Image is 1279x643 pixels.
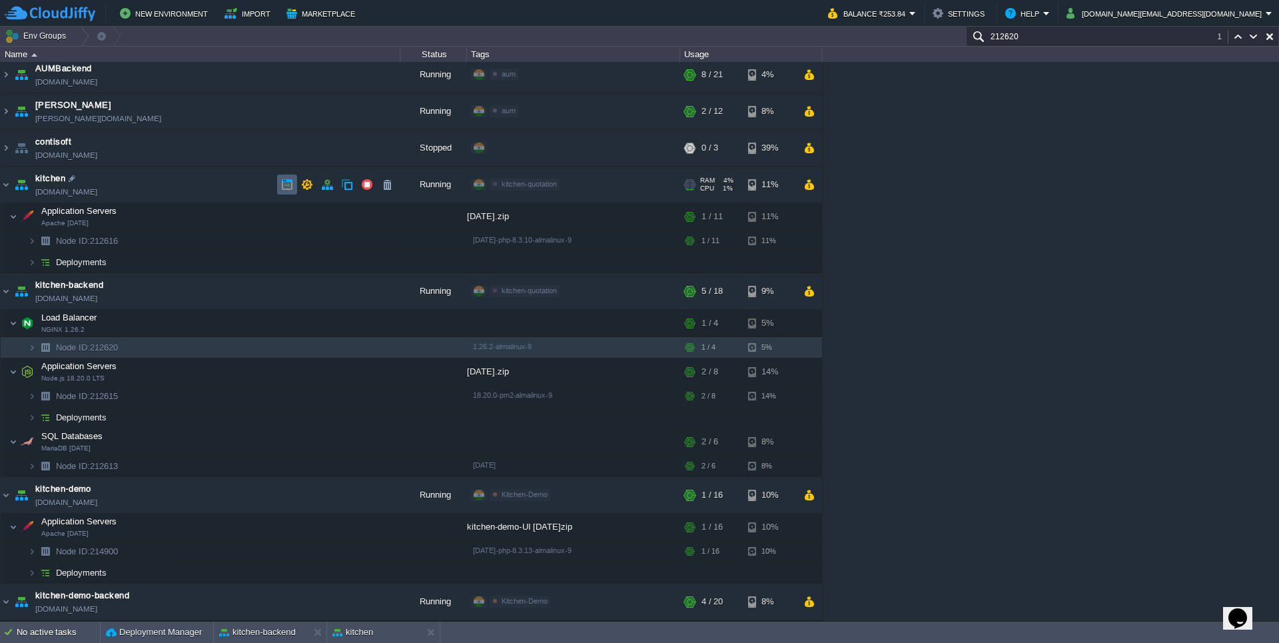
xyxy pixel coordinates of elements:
button: Import [224,5,274,21]
div: 11% [748,167,791,203]
span: Node ID: [56,342,90,352]
div: 1 [1217,30,1228,43]
img: AMDAwAAAACH5BAEAAAAALAAAAAABAAEAAAICRAEAOw== [12,57,31,93]
span: 212620 [55,342,120,353]
div: Running [400,93,467,129]
a: [DOMAIN_NAME] [35,292,97,305]
div: 8% [748,456,791,476]
div: Running [400,57,467,93]
span: Node ID: [56,236,90,246]
div: 11% [748,231,791,251]
a: kitchen [35,172,65,185]
div: 8% [748,428,791,455]
span: SQL Databases [40,430,105,442]
img: AMDAwAAAACH5BAEAAAAALAAAAAABAAEAAAICRAEAOw== [12,130,31,166]
div: Stopped [400,130,467,166]
img: AMDAwAAAACH5BAEAAAAALAAAAAABAAEAAAICRAEAOw== [12,273,31,309]
img: AMDAwAAAACH5BAEAAAAALAAAAAABAAEAAAICRAEAOw== [36,337,55,358]
span: NGINX 1.26.2 [41,326,85,334]
div: Name [1,47,400,62]
button: Deployment Manager [106,626,202,639]
div: 8% [748,584,791,620]
a: Node ID:212616 [55,235,120,247]
img: AMDAwAAAACH5BAEAAAAALAAAAAABAAEAAAICRAEAOw== [28,252,36,273]
a: Node ID:212615 [55,390,120,402]
div: Running [400,477,467,513]
a: [DOMAIN_NAME] [35,75,97,89]
div: 2 / 6 [701,456,715,476]
img: AMDAwAAAACH5BAEAAAAALAAAAAABAAEAAAICRAEAOw== [36,407,55,428]
div: 4 / 20 [701,584,723,620]
img: AMDAwAAAACH5BAEAAAAALAAAAAABAAEAAAICRAEAOw== [18,514,37,540]
img: AMDAwAAAACH5BAEAAAAALAAAAAABAAEAAAICRAEAOw== [28,562,36,583]
span: aum [502,70,516,78]
img: AMDAwAAAACH5BAEAAAAALAAAAAABAAEAAAICRAEAOw== [1,130,11,166]
a: kitchen-demo-backend [35,589,129,602]
div: 1 / 16 [701,541,719,562]
span: [DATE]-php-8.3.13-almalinux-9 [473,546,572,554]
div: No active tasks [17,622,100,643]
a: [DOMAIN_NAME] [35,185,97,199]
img: AMDAwAAAACH5BAEAAAAALAAAAAABAAEAAAICRAEAOw== [18,428,37,455]
a: Deployments [55,412,109,423]
button: Balance ₹253.84 [828,5,909,21]
button: Marketplace [286,5,359,21]
span: 212616 [55,235,120,247]
div: 1 / 11 [701,203,723,230]
button: kitchen-backend [219,626,296,639]
div: Running [400,167,467,203]
span: contisoft [35,135,71,149]
div: 10% [748,541,791,562]
div: 1 / 11 [701,231,719,251]
a: Node ID:212613 [55,460,120,472]
a: Node ID:212620 [55,342,120,353]
span: Apache [DATE] [41,219,89,227]
div: 4% [748,57,791,93]
span: 212615 [55,390,120,402]
div: 2 / 8 [701,358,718,385]
img: AMDAwAAAACH5BAEAAAAALAAAAAABAAEAAAICRAEAOw== [9,358,17,385]
a: [DOMAIN_NAME] [35,149,97,162]
a: [PERSON_NAME] [35,99,111,112]
img: AMDAwAAAACH5BAEAAAAALAAAAAABAAEAAAICRAEAOw== [1,93,11,129]
img: AMDAwAAAACH5BAEAAAAALAAAAAABAAEAAAICRAEAOw== [36,562,55,583]
img: AMDAwAAAACH5BAEAAAAALAAAAAABAAEAAAICRAEAOw== [1,167,11,203]
img: AMDAwAAAACH5BAEAAAAALAAAAAABAAEAAAICRAEAOw== [31,53,37,57]
span: Node ID: [56,461,90,471]
span: 18.20.0-pm2-almalinux-9 [473,391,552,399]
img: AMDAwAAAACH5BAEAAAAALAAAAAABAAEAAAICRAEAOw== [12,584,31,620]
span: kitchen-demo [35,482,91,496]
div: kitchen-demo-UI [DATE]zip [467,514,680,540]
a: Application ServersNode.js 18.20.0 LTS [40,361,119,371]
span: Deployments [55,567,109,578]
img: CloudJiffy [5,5,95,22]
div: 1 / 16 [701,514,723,540]
div: 2 / 12 [701,93,723,129]
img: AMDAwAAAACH5BAEAAAAALAAAAAABAAEAAAICRAEAOw== [1,477,11,513]
img: AMDAwAAAACH5BAEAAAAALAAAAAABAAEAAAICRAEAOw== [1,273,11,309]
img: AMDAwAAAACH5BAEAAAAALAAAAAABAAEAAAICRAEAOw== [9,428,17,455]
span: Node.js 18.20.0 LTS [41,374,105,382]
a: [PERSON_NAME][DOMAIN_NAME] [35,112,161,125]
a: AUMBackend [35,62,92,75]
span: CPU [700,185,714,193]
img: AMDAwAAAACH5BAEAAAAALAAAAAABAAEAAAICRAEAOw== [9,514,17,540]
a: Deployments [55,257,109,268]
div: [DATE].zip [467,203,680,230]
a: Application ServersApache [DATE] [40,206,119,216]
div: Running [400,584,467,620]
div: 1 / 4 [701,310,718,336]
img: AMDAwAAAACH5BAEAAAAALAAAAAABAAEAAAICRAEAOw== [12,167,31,203]
div: Usage [681,47,821,62]
button: Settings [933,5,989,21]
span: 1% [719,185,733,193]
div: 39% [748,130,791,166]
button: Env Groups [5,27,71,45]
div: 5% [748,337,791,358]
iframe: chat widget [1223,590,1266,630]
img: AMDAwAAAACH5BAEAAAAALAAAAAABAAEAAAICRAEAOw== [12,477,31,513]
img: AMDAwAAAACH5BAEAAAAALAAAAAABAAEAAAICRAEAOw== [28,407,36,428]
img: AMDAwAAAACH5BAEAAAAALAAAAAABAAEAAAICRAEAOw== [18,310,37,336]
